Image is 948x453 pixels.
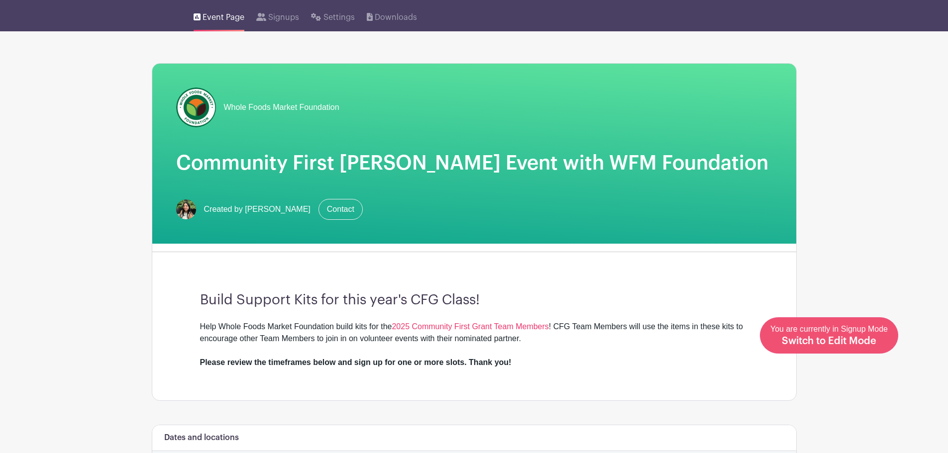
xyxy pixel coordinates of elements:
a: 2025 Community First Grant Team Members [392,322,548,331]
strong: Please review the timeframes below and sign up for one or more slots. Thank you! [200,358,512,366]
div: Help Whole Foods Market Foundation build kits for the ! CFG Team Members will use the items in th... [200,321,748,368]
a: Contact [318,199,363,220]
span: Signups [268,11,299,23]
span: Downloads [375,11,417,23]
img: mireya.jpg [176,199,196,219]
h6: Dates and locations [164,433,239,443]
img: wfmf_primary_badge_4c.png [176,88,216,127]
span: Created by [PERSON_NAME] [204,203,311,215]
span: You are currently in Signup Mode [770,325,888,346]
a: You are currently in Signup Mode Switch to Edit Mode [760,317,898,354]
span: Event Page [203,11,244,23]
span: Switch to Edit Mode [782,336,876,346]
h3: Build Support Kits for this year's CFG Class! [200,292,748,309]
span: Whole Foods Market Foundation [224,101,339,113]
h1: Community First [PERSON_NAME] Event with WFM Foundation [176,151,772,175]
span: Settings [323,11,355,23]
